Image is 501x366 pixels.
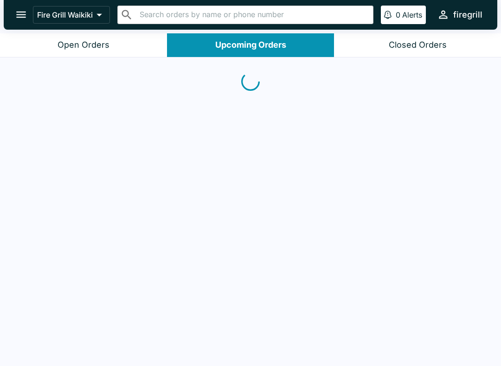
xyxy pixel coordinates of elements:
div: Closed Orders [389,40,447,50]
button: open drawer [9,3,33,26]
p: Fire Grill Waikiki [37,10,93,19]
button: firegrill [433,5,486,25]
div: Upcoming Orders [215,40,286,50]
p: 0 [396,10,400,19]
button: Fire Grill Waikiki [33,6,110,24]
div: Open Orders [58,40,109,50]
p: Alerts [402,10,422,19]
input: Search orders by name or phone number [137,8,369,21]
div: firegrill [453,9,482,20]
